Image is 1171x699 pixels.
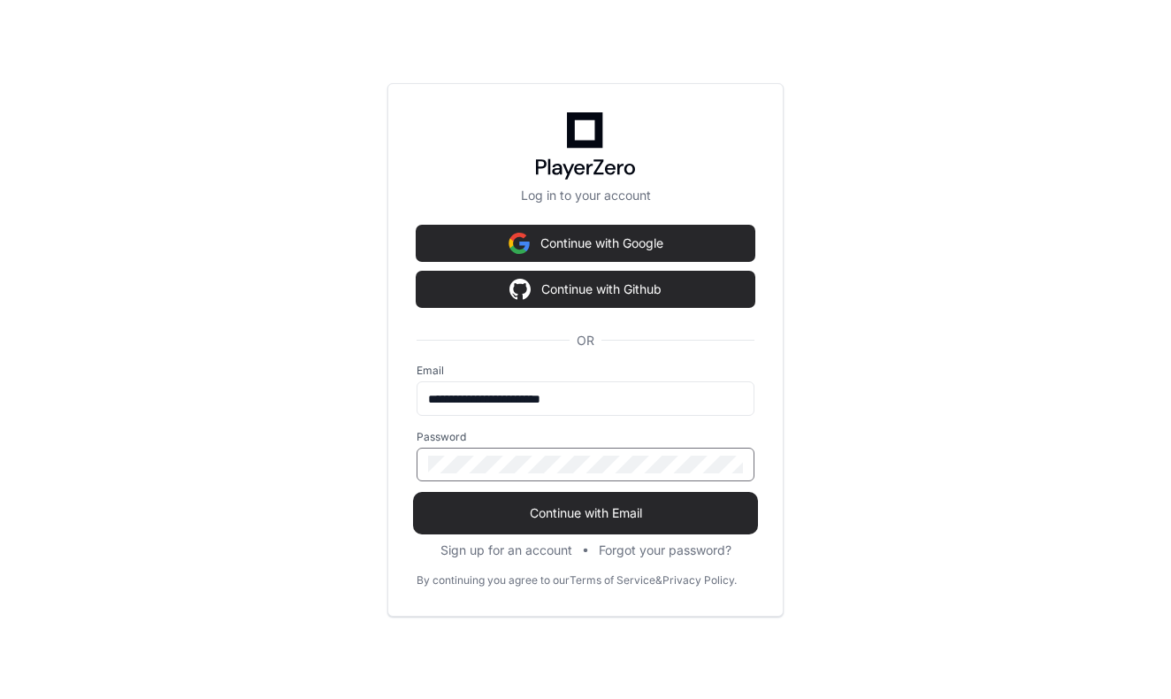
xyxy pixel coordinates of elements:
button: Continue with Email [417,495,754,531]
label: Email [417,364,754,378]
button: Continue with Google [417,226,754,261]
span: OR [570,332,601,349]
div: & [655,573,662,588]
img: Sign in with google [509,226,530,261]
span: Continue with Email [417,504,754,522]
p: Log in to your account [417,187,754,204]
label: Password [417,430,754,444]
img: Sign in with google [509,272,531,307]
a: Terms of Service [570,573,655,588]
div: By continuing you agree to our [417,573,570,588]
a: Privacy Policy. [662,573,737,588]
button: Sign up for an account [440,542,572,559]
button: Continue with Github [417,272,754,307]
button: Forgot your password? [599,542,731,559]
